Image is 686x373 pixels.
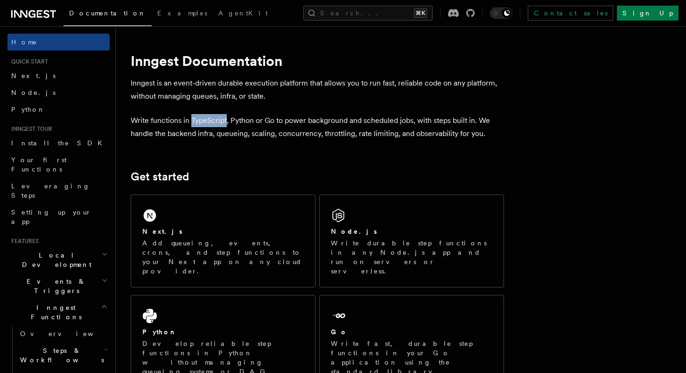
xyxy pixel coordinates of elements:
[131,114,504,140] p: Write functions in TypeScript, Python or Go to power background and scheduled jobs, with steps bu...
[11,182,90,199] span: Leveraging Steps
[7,277,102,295] span: Events & Triggers
[319,194,504,287] a: Node.jsWrite durable step functions in any Node.js app and run on servers or serverless.
[11,72,56,79] span: Next.js
[617,6,679,21] a: Sign Up
[131,77,504,103] p: Inngest is an event-driven durable execution platform that allows you to run fast, reliable code ...
[7,273,110,299] button: Events & Triggers
[131,194,315,287] a: Next.jsAdd queueing, events, crons, and step functions to your Next app on any cloud provider.
[7,303,101,322] span: Inngest Functions
[528,6,613,21] a: Contact sales
[7,251,102,269] span: Local Development
[331,227,377,236] h2: Node.js
[11,139,108,147] span: Install the SDK
[152,3,213,25] a: Examples
[213,3,273,25] a: AgentKit
[7,34,110,50] a: Home
[131,170,189,183] a: Get started
[11,156,67,173] span: Your first Functions
[7,125,52,133] span: Inngest tour
[142,227,182,236] h2: Next.js
[490,7,512,19] button: Toggle dark mode
[7,247,110,273] button: Local Development
[7,178,110,204] a: Leveraging Steps
[7,151,110,178] a: Your first Functions
[63,3,152,26] a: Documentation
[142,327,177,337] h2: Python
[11,106,45,113] span: Python
[11,89,56,96] span: Node.js
[303,6,433,21] button: Search...⌘K
[7,204,110,230] a: Setting up your app
[7,67,110,84] a: Next.js
[7,101,110,118] a: Python
[331,327,348,337] h2: Go
[218,9,268,17] span: AgentKit
[16,346,104,365] span: Steps & Workflows
[11,208,91,225] span: Setting up your app
[7,58,48,65] span: Quick start
[7,299,110,325] button: Inngest Functions
[131,52,504,69] h1: Inngest Documentation
[7,237,39,245] span: Features
[69,9,146,17] span: Documentation
[331,238,492,276] p: Write durable step functions in any Node.js app and run on servers or serverless.
[157,9,207,17] span: Examples
[414,8,427,18] kbd: ⌘K
[142,238,304,276] p: Add queueing, events, crons, and step functions to your Next app on any cloud provider.
[11,37,37,47] span: Home
[7,135,110,151] a: Install the SDK
[16,342,110,368] button: Steps & Workflows
[20,330,116,337] span: Overview
[16,325,110,342] a: Overview
[7,84,110,101] a: Node.js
